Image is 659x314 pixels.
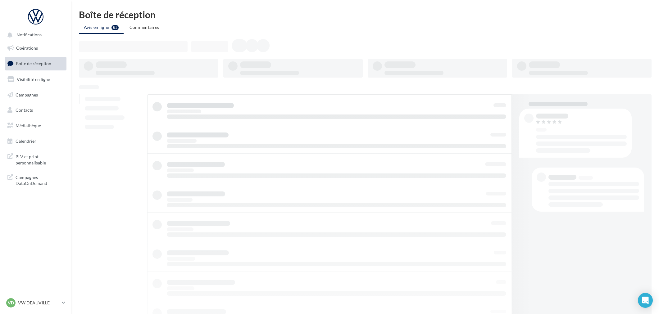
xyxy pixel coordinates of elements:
[4,73,68,86] a: Visibilité en ligne
[16,138,36,144] span: Calendrier
[130,25,159,30] span: Commentaires
[17,77,50,82] span: Visibilité en ligne
[4,42,68,55] a: Opérations
[4,171,68,189] a: Campagnes DataOnDemand
[18,300,59,306] p: VW DEAUVILLE
[16,123,41,128] span: Médiathèque
[4,88,68,101] a: Campagnes
[16,173,64,186] span: Campagnes DataOnDemand
[638,293,653,308] div: Open Intercom Messenger
[4,135,68,148] a: Calendrier
[79,10,652,19] div: Boîte de réception
[16,32,42,38] span: Notifications
[5,297,66,309] a: VD VW DEAUVILLE
[8,300,14,306] span: VD
[16,107,33,113] span: Contacts
[16,45,38,51] span: Opérations
[16,61,51,66] span: Boîte de réception
[16,92,38,97] span: Campagnes
[16,152,64,166] span: PLV et print personnalisable
[4,104,68,117] a: Contacts
[4,150,68,168] a: PLV et print personnalisable
[4,119,68,132] a: Médiathèque
[4,57,68,70] a: Boîte de réception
